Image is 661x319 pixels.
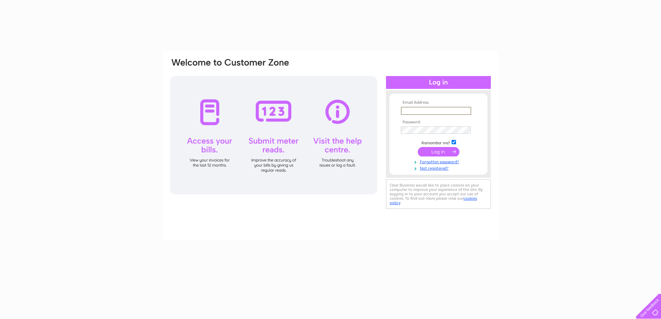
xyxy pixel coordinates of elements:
[401,158,478,165] a: Forgotten password?
[386,179,491,209] div: Clear Business would like to place cookies on your computer to improve your experience of the sit...
[401,165,478,171] a: Not registered?
[399,120,478,125] th: Password:
[399,100,478,105] th: Email Address:
[399,139,478,146] td: Remember me?
[390,196,477,205] a: cookies policy
[418,147,459,156] input: Submit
